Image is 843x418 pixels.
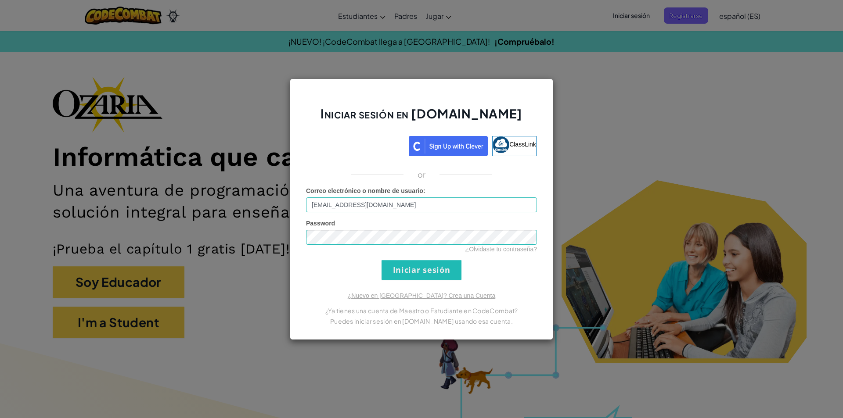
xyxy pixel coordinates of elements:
label: : [306,186,425,195]
img: clever_sso_button@2x.png [409,136,488,156]
span: Correo electrónico o nombre de usuario [306,187,423,194]
h2: Iniciar sesión en [DOMAIN_NAME] [306,105,537,131]
a: ¿Olvidaste tu contraseña? [465,246,537,253]
p: Puedes iniciar sesión en [DOMAIN_NAME] usando esa cuenta. [306,316,537,326]
p: ¿Ya tienes una cuenta de Maestro o Estudiante en CodeCombat? [306,305,537,316]
a: ¿Nuevo en [GEOGRAPHIC_DATA]? Crea una Cuenta [348,292,495,299]
input: Iniciar sesión [382,260,461,280]
span: Password [306,220,335,227]
iframe: Botón Iniciar sesión con Google [302,135,409,154]
img: classlink-logo-small.png [493,136,509,153]
p: or [418,169,426,180]
span: ClassLink [509,140,536,147]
